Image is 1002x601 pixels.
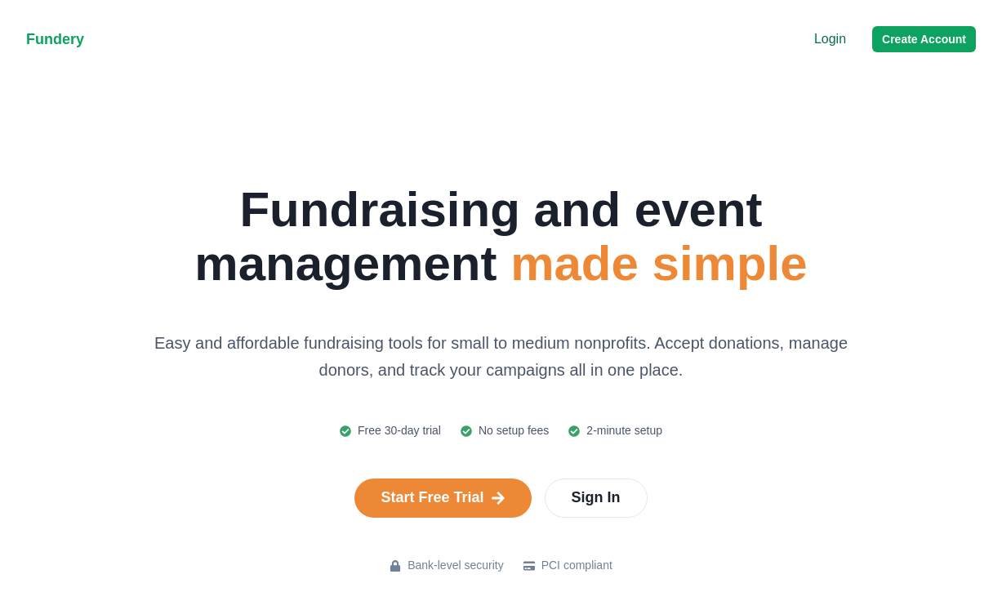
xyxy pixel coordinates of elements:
a: Login [814,29,846,49]
p: PCI compliant [541,557,612,574]
a: Sign In [545,479,648,518]
a: Start Free Trial [354,479,531,518]
p: Bank-level security [407,557,504,574]
p: No setup fees [479,422,549,439]
button: Create Account [872,26,976,52]
p: Easy and affordable fundraising tools for small to medium nonprofits. Accept donations, manage do... [136,330,867,383]
span: made simple [510,236,808,291]
p: Fundery [26,29,108,51]
p: Free 30-day trial [358,422,441,439]
p: 2-minute setup [586,422,662,439]
h2: Fundraising and event management [136,183,867,291]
